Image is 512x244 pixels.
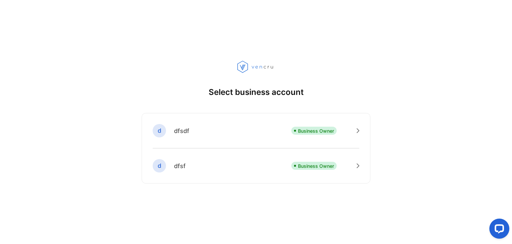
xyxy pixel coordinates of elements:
[158,126,161,135] p: d
[298,127,334,134] p: Business Owner
[298,162,334,169] p: Business Owner
[484,216,512,244] iframe: LiveChat chat widget
[158,161,161,170] p: d
[174,126,189,135] p: dfsdf
[174,161,186,170] p: dfsf
[209,86,304,98] p: Select business account
[237,60,275,73] img: vencru logo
